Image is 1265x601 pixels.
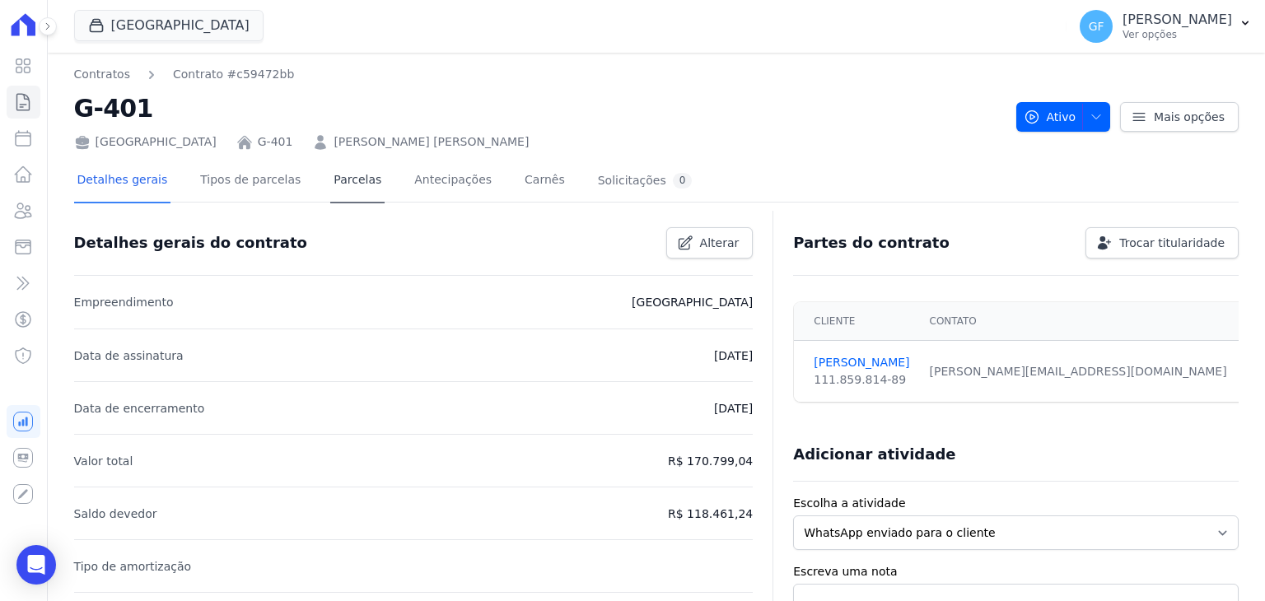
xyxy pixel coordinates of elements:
span: GF [1089,21,1104,32]
a: Trocar titularidade [1085,227,1239,259]
a: Alterar [666,227,754,259]
a: Detalhes gerais [74,160,171,203]
p: Data de assinatura [74,346,184,366]
p: [DATE] [714,398,753,418]
a: Contrato #c59472bb [173,66,294,83]
a: Solicitações0 [595,160,696,203]
div: [GEOGRAPHIC_DATA] [74,133,217,151]
span: Mais opções [1154,109,1225,125]
p: [PERSON_NAME] [1123,12,1232,28]
div: Solicitações [598,173,693,189]
a: Antecipações [411,160,495,203]
th: Cliente [794,302,919,341]
a: Tipos de parcelas [197,160,304,203]
p: R$ 118.461,24 [668,504,753,524]
h3: Adicionar atividade [793,445,955,464]
button: GF [PERSON_NAME] Ver opções [1067,3,1265,49]
th: Contato [920,302,1237,341]
p: Valor total [74,451,133,471]
h3: Detalhes gerais do contrato [74,233,307,253]
div: 111.859.814-89 [814,371,909,389]
div: [PERSON_NAME][EMAIL_ADDRESS][DOMAIN_NAME] [930,363,1227,380]
div: Open Intercom Messenger [16,545,56,585]
a: Carnês [521,160,568,203]
a: Contratos [74,66,130,83]
label: Escreva uma nota [793,563,1239,580]
span: Ativo [1024,102,1076,132]
a: Parcelas [330,160,385,203]
nav: Breadcrumb [74,66,1003,83]
a: [PERSON_NAME] [814,354,909,371]
div: 0 [673,173,693,189]
p: R$ 170.799,04 [668,451,753,471]
p: Data de encerramento [74,398,205,418]
span: Trocar titularidade [1119,235,1225,251]
p: [GEOGRAPHIC_DATA] [632,292,753,312]
button: Ativo [1016,102,1111,132]
span: Alterar [700,235,740,251]
h3: Partes do contrato [793,233,950,253]
button: [GEOGRAPHIC_DATA] [74,10,264,41]
label: Escolha a atividade [793,495,1239,512]
a: G-401 [258,133,293,151]
p: Empreendimento [74,292,174,312]
p: Saldo devedor [74,504,157,524]
p: Ver opções [1123,28,1232,41]
a: [PERSON_NAME] [PERSON_NAME] [334,133,529,151]
h2: G-401 [74,90,1003,127]
p: Tipo de amortização [74,557,192,576]
a: Mais opções [1120,102,1239,132]
nav: Breadcrumb [74,66,295,83]
p: [DATE] [714,346,753,366]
